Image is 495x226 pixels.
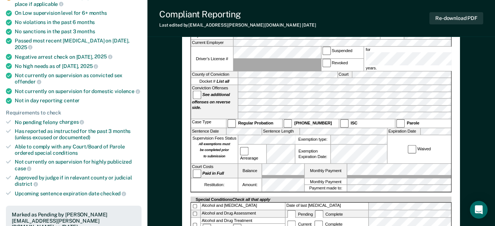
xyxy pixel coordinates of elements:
[15,181,38,187] span: district
[227,119,236,128] input: Regular Probation
[295,135,330,144] label: Exemption type:
[191,71,238,78] label: County of Conviction
[287,210,296,219] input: Pending
[15,79,41,85] span: offender
[199,79,229,84] span: Docket #
[94,54,112,59] span: 2025
[191,119,226,128] div: Case Type
[286,212,314,217] label: Pending
[15,72,142,85] div: Not currently on supervision as convicted sex
[366,52,494,65] input: for years.
[284,119,292,128] input: [PHONE_NUMBER]
[15,165,31,171] span: case
[322,47,331,55] input: Suspended
[239,147,265,161] label: Arrearage
[53,150,78,156] span: conditions
[396,119,405,128] input: Parole
[407,121,419,126] strong: Parole
[305,185,347,191] label: Payment made to:
[15,19,142,25] div: No violations in the past 6
[314,212,344,217] label: Complete
[159,23,316,28] div: Last edited by [EMAIL_ADDRESS][PERSON_NAME][DOMAIN_NAME]
[15,159,142,171] div: Not currently on supervision for highly publicized
[351,121,358,126] strong: ISC
[191,85,238,119] div: Conviction Offenses
[191,135,238,163] div: Supervision Fees Status
[159,9,316,20] div: Compliant Reporting
[365,47,495,71] label: for years.
[192,92,230,110] strong: See additional offenses on reverse side.
[240,147,249,155] input: Arrearage
[115,88,140,94] span: violence
[191,128,226,134] label: Sentence Date
[232,197,270,202] span: Check all that apply
[294,121,332,126] strong: [PHONE_NUMBER]
[238,164,262,178] label: Balance
[321,59,363,71] label: Revoked
[305,164,347,178] label: Monthly Payment
[338,71,352,78] label: Court
[322,59,331,68] input: Revoked
[59,119,84,125] span: charges
[15,119,142,126] div: No pending felony
[15,38,142,50] div: Passed most recent [MEDICAL_DATA] on [DATE],
[191,164,238,178] div: Court Costs
[315,210,323,219] input: Complete
[89,10,107,16] span: months
[64,97,80,103] span: center
[6,110,142,116] div: Requirements to check
[15,44,32,50] span: 2025
[429,12,483,24] button: Re-download PDF
[15,175,142,187] div: Approved by judge if in relevant county or judicial
[191,40,233,46] label: Current Employer
[407,145,432,154] label: Waived
[388,128,421,134] label: Expiration Date
[77,28,95,34] span: months
[59,134,90,140] span: documented)
[15,97,142,104] div: Not in day reporting
[201,203,285,210] div: Alcohol and [MEDICAL_DATA]
[195,197,272,202] div: Special Conditions
[15,190,142,197] div: Upcoming sentence expiration date
[408,145,416,154] input: Waived
[100,191,126,196] span: checked
[193,91,201,99] input: See additional offenses on reverse side.
[15,10,142,16] div: On Low supervision level for 6+
[201,210,285,218] div: Alcohol and Drug Assessment
[321,47,363,58] label: Suspended
[238,178,262,192] label: Amount:
[286,203,368,210] label: Date of last [MEDICAL_DATA]
[238,121,273,126] strong: Regular Probation
[305,178,347,185] label: Monthly Payment
[191,47,233,71] label: Driver’s License #
[201,218,285,223] div: Alcohol and Drug Treatment
[15,128,142,141] div: Has reported as instructed for the past 3 months (unless excused or
[470,201,488,219] div: Open Intercom Messenger
[80,63,98,69] span: 2025
[202,171,224,176] strong: Paid in Full
[191,178,238,192] div: Restitution:
[295,144,330,163] div: Exemption Expiration Date:
[199,142,230,158] strong: All exemptions must be completed prior to submission
[15,63,142,69] div: No high needs as of [DATE],
[15,54,142,60] div: Negative arrest check on [DATE],
[340,119,349,128] input: ISC
[15,88,142,95] div: Not currently on supervision for domestic
[262,128,300,134] label: Sentence Length
[193,169,201,178] input: Paid in Full
[302,23,316,28] span: [DATE]
[217,79,230,84] strong: List all
[15,144,142,156] div: Able to comply with any Court/Board of Parole ordered special
[15,28,142,35] div: No sanctions in the past 3
[77,19,95,25] span: months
